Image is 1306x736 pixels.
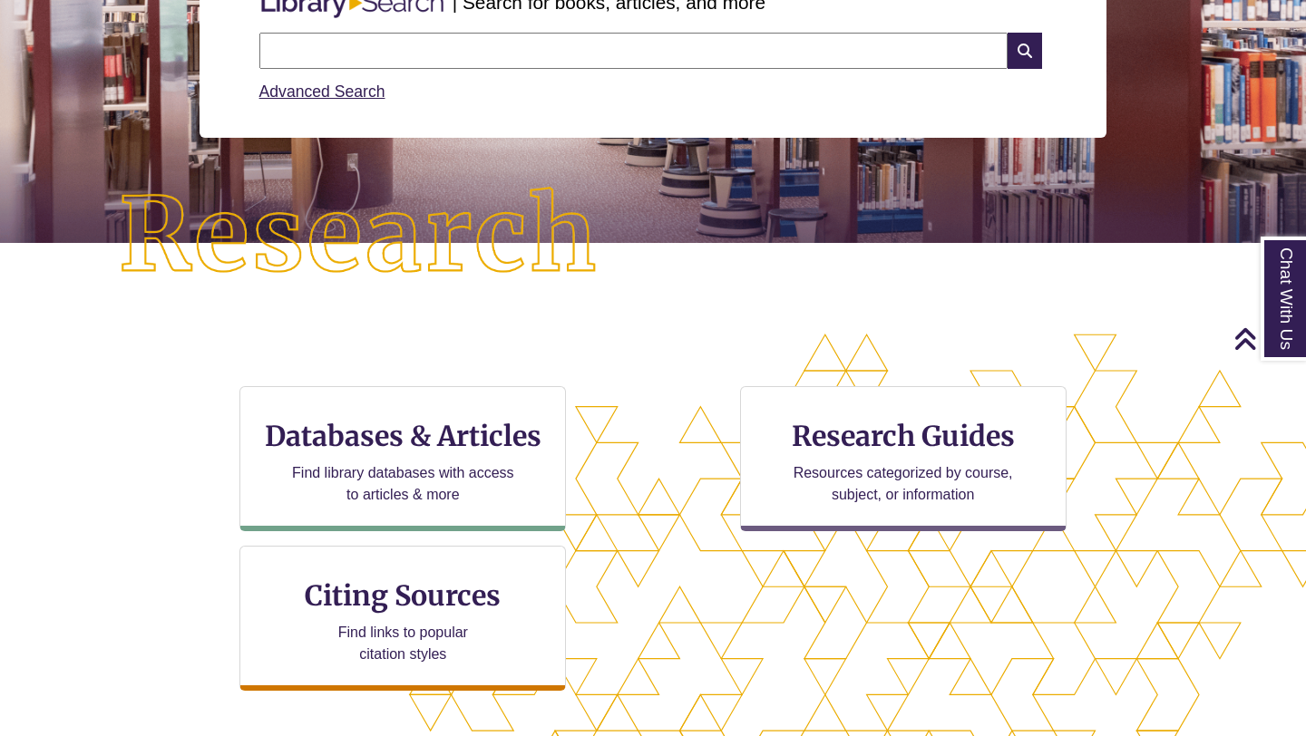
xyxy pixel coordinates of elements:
[1008,33,1042,69] i: Search
[239,546,566,691] a: Citing Sources Find links to popular citation styles
[259,82,385,101] a: Advanced Search
[255,419,551,453] h3: Databases & Articles
[785,462,1021,506] p: Resources categorized by course, subject, or information
[293,578,514,613] h3: Citing Sources
[65,134,653,338] img: Research
[1233,326,1301,351] a: Back to Top
[239,386,566,531] a: Databases & Articles Find library databases with access to articles & more
[755,419,1051,453] h3: Research Guides
[285,462,521,506] p: Find library databases with access to articles & more
[315,622,492,665] p: Find links to popular citation styles
[740,386,1067,531] a: Research Guides Resources categorized by course, subject, or information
